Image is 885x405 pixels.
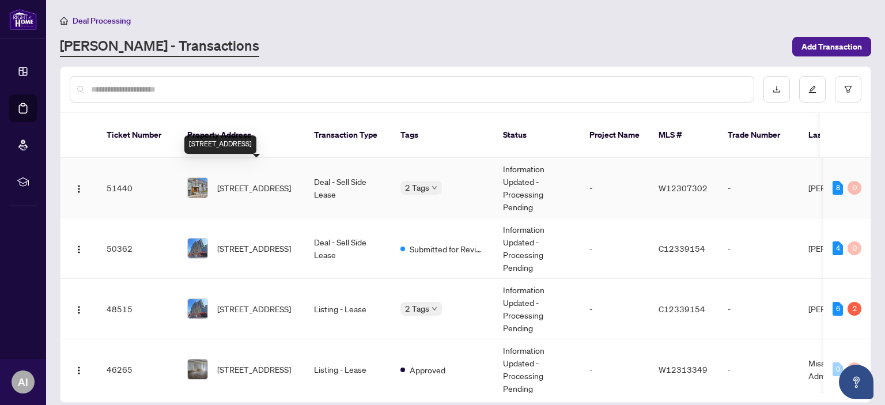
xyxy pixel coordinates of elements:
div: 0 [848,362,861,376]
td: - [718,279,799,339]
span: 2 Tags [405,302,429,315]
td: 50362 [97,218,178,279]
span: C12339154 [659,304,705,314]
span: W12313349 [659,364,708,374]
span: download [773,85,781,93]
span: [STREET_ADDRESS] [217,242,291,255]
span: [STREET_ADDRESS] [217,181,291,194]
td: - [580,218,649,279]
td: - [718,158,799,218]
div: 0 [848,241,861,255]
img: Logo [74,184,84,194]
th: MLS # [649,113,718,158]
span: Submitted for Review [410,243,485,255]
th: Property Address [178,113,305,158]
button: Logo [70,179,88,197]
img: Logo [74,366,84,375]
td: - [580,339,649,400]
a: [PERSON_NAME] - Transactions [60,36,259,57]
td: Deal - Sell Side Lease [305,218,391,279]
td: 51440 [97,158,178,218]
img: thumbnail-img [188,178,207,198]
div: 8 [833,181,843,195]
span: AI [18,374,28,390]
button: Logo [70,239,88,258]
td: - [580,158,649,218]
th: Tags [391,113,494,158]
button: Logo [70,300,88,318]
div: 6 [833,302,843,316]
td: - [718,339,799,400]
span: Approved [410,364,445,376]
td: - [718,218,799,279]
td: Listing - Lease [305,339,391,400]
button: Add Transaction [792,37,871,56]
span: down [432,306,437,312]
span: [STREET_ADDRESS] [217,363,291,376]
img: thumbnail-img [188,299,207,319]
div: [STREET_ADDRESS] [184,135,256,154]
span: W12307302 [659,183,708,193]
button: Open asap [839,365,873,399]
span: 2 Tags [405,181,429,194]
span: home [60,17,68,25]
button: download [763,76,790,103]
td: Deal - Sell Side Lease [305,158,391,218]
img: Logo [74,305,84,315]
td: 48515 [97,279,178,339]
span: C12339154 [659,243,705,253]
td: Information Updated - Processing Pending [494,279,580,339]
div: 0 [848,181,861,195]
td: 46265 [97,339,178,400]
th: Ticket Number [97,113,178,158]
div: 0 [833,362,843,376]
td: - [580,279,649,339]
button: Logo [70,360,88,378]
span: filter [844,85,852,93]
td: Information Updated - Processing Pending [494,158,580,218]
span: Deal Processing [73,16,131,26]
div: 4 [833,241,843,255]
button: filter [835,76,861,103]
th: Status [494,113,580,158]
img: Logo [74,245,84,254]
span: down [432,185,437,191]
td: Information Updated - Processing Pending [494,218,580,279]
th: Project Name [580,113,649,158]
th: Trade Number [718,113,799,158]
td: Information Updated - Processing Pending [494,339,580,400]
span: edit [808,85,816,93]
img: thumbnail-img [188,239,207,258]
th: Transaction Type [305,113,391,158]
span: Add Transaction [801,37,862,56]
span: [STREET_ADDRESS] [217,302,291,315]
img: logo [9,9,37,30]
td: Listing - Lease [305,279,391,339]
div: 2 [848,302,861,316]
img: thumbnail-img [188,359,207,379]
button: edit [799,76,826,103]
